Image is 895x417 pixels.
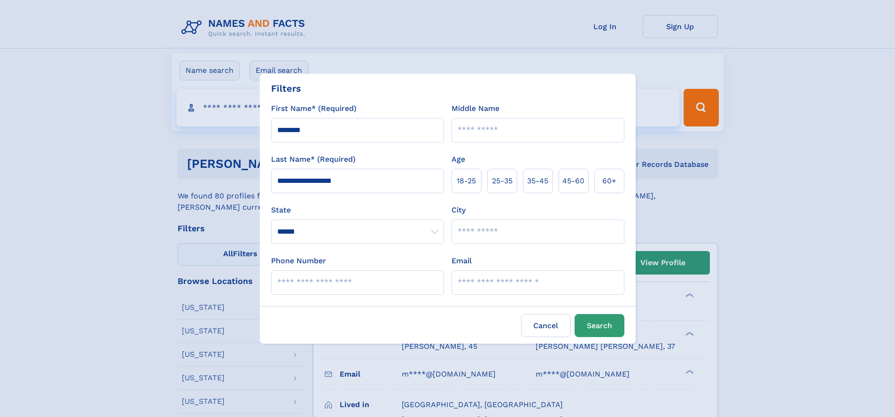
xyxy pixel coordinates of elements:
[527,175,548,187] span: 35‑45
[271,154,356,165] label: Last Name* (Required)
[451,205,466,216] label: City
[575,314,624,337] button: Search
[562,175,584,187] span: 45‑60
[271,255,326,267] label: Phone Number
[451,103,499,114] label: Middle Name
[451,154,465,165] label: Age
[271,205,444,216] label: State
[271,81,301,95] div: Filters
[521,314,571,337] label: Cancel
[602,175,616,187] span: 60+
[451,255,472,267] label: Email
[457,175,476,187] span: 18‑25
[271,103,357,114] label: First Name* (Required)
[492,175,513,187] span: 25‑35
